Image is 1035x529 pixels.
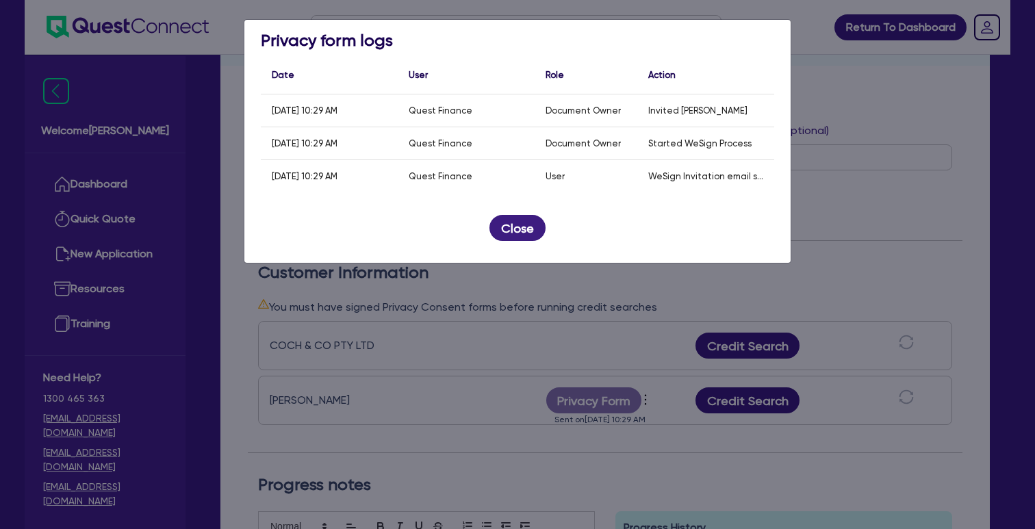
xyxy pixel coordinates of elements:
[648,70,676,79] div: Action
[272,138,337,149] span: [DATE] 10:29 AM
[272,70,294,79] div: Date
[409,171,472,181] div: Quest Finance
[546,70,564,79] div: Role
[272,105,337,116] span: [DATE] 10:29 AM
[409,70,428,79] div: User
[648,105,747,116] div: Invited [PERSON_NAME]
[546,138,621,149] div: Document Owner
[546,171,565,181] div: User
[648,171,763,181] div: WeSign Invitation email sent to [PERSON_NAME] [[PERSON_NAME][EMAIL_ADDRESS][DOMAIN_NAME]] for doc...
[546,105,621,116] div: Document Owner
[409,105,472,116] div: Quest Finance
[272,171,337,181] span: [DATE] 10:29 AM
[409,138,472,149] div: Quest Finance
[648,138,752,149] div: Started WeSign Process
[489,215,546,241] button: Close
[261,31,774,51] h2: Privacy form logs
